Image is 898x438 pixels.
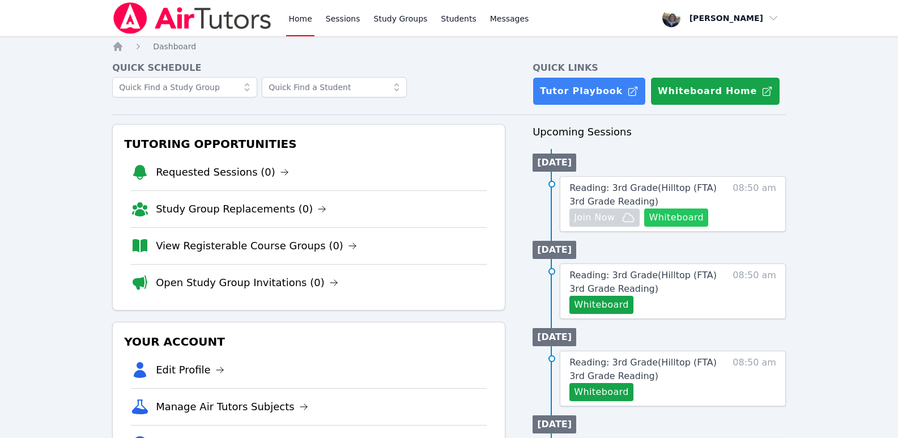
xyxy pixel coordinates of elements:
[569,269,725,296] a: Reading: 3rd Grade(Hilltop (FTA) 3rd Grade Reading)
[490,13,529,24] span: Messages
[122,331,496,352] h3: Your Account
[569,209,640,227] button: Join Now
[569,182,717,207] span: Reading: 3rd Grade ( Hilltop (FTA) 3rd Grade Reading )
[650,77,780,105] button: Whiteboard Home
[156,238,357,254] a: View Registerable Course Groups (0)
[533,328,576,346] li: [DATE]
[533,241,576,259] li: [DATE]
[156,164,289,180] a: Requested Sessions (0)
[569,181,725,209] a: Reading: 3rd Grade(Hilltop (FTA) 3rd Grade Reading)
[533,154,576,172] li: [DATE]
[569,356,725,383] a: Reading: 3rd Grade(Hilltop (FTA) 3rd Grade Reading)
[533,124,786,140] h3: Upcoming Sessions
[733,269,776,314] span: 08:50 am
[156,201,326,217] a: Study Group Replacements (0)
[569,383,633,401] button: Whiteboard
[533,77,646,105] a: Tutor Playbook
[122,134,496,154] h3: Tutoring Opportunities
[733,181,776,227] span: 08:50 am
[112,41,786,52] nav: Breadcrumb
[153,41,196,52] a: Dashboard
[112,2,273,34] img: Air Tutors
[156,275,338,291] a: Open Study Group Invitations (0)
[569,357,717,381] span: Reading: 3rd Grade ( Hilltop (FTA) 3rd Grade Reading )
[156,362,224,378] a: Edit Profile
[533,415,576,433] li: [DATE]
[574,211,615,224] span: Join Now
[569,296,633,314] button: Whiteboard
[644,209,708,227] button: Whiteboard
[112,77,257,97] input: Quick Find a Study Group
[569,270,717,294] span: Reading: 3rd Grade ( Hilltop (FTA) 3rd Grade Reading )
[733,356,776,401] span: 08:50 am
[533,61,786,75] h4: Quick Links
[153,42,196,51] span: Dashboard
[262,77,407,97] input: Quick Find a Student
[112,61,505,75] h4: Quick Schedule
[156,399,308,415] a: Manage Air Tutors Subjects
